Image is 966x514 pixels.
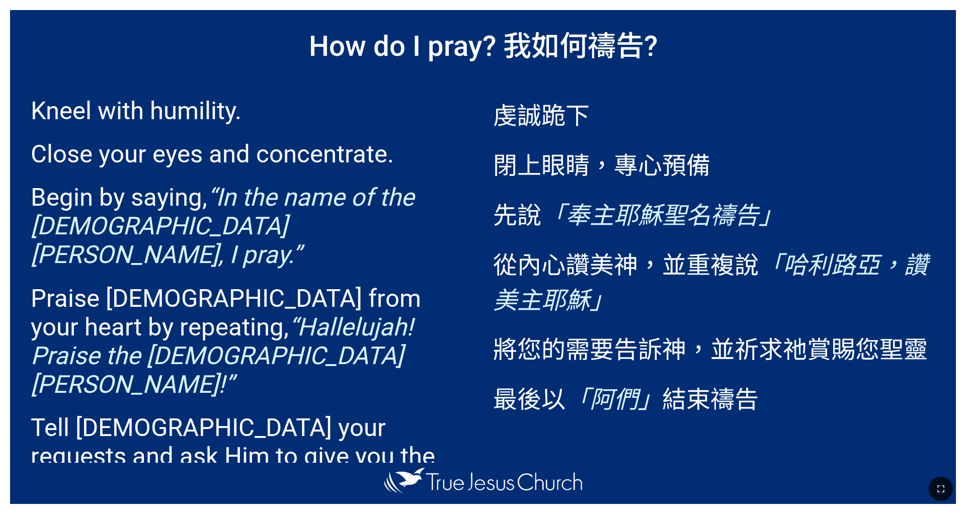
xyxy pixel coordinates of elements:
em: 「奉主耶穌聖名禱告」 [541,201,783,230]
p: 從內心讚美神，並重複說 [493,245,935,316]
p: 最後以 結束禱告 [493,380,935,415]
p: Tell [DEMOGRAPHIC_DATA] your requests and ask Him to give you the Holy Spirit. [31,413,473,499]
em: 「阿們」 [566,385,662,414]
p: 先說 [493,196,935,231]
p: Praise [DEMOGRAPHIC_DATA] from your heart by repeating, [31,284,473,399]
em: “In the name of the [DEMOGRAPHIC_DATA][PERSON_NAME], I pray.” [31,183,414,269]
em: 「哈利路亞，讚美主耶穌」 [493,251,928,315]
p: 虔誠跪下 [493,96,935,131]
p: Begin by saying, [31,183,473,269]
h1: How do I pray? 我如何禱告? [10,10,956,76]
p: Close your eyes and concentrate. [31,140,473,168]
p: Kneel with humility. [31,97,473,125]
p: 閉上眼睛，專心預備 [493,146,935,181]
em: “Hallelujah! Praise the [DEMOGRAPHIC_DATA][PERSON_NAME]!” [31,313,413,399]
p: 將您的需要告訴神，並祈求祂賞賜您聖靈 [493,330,935,365]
